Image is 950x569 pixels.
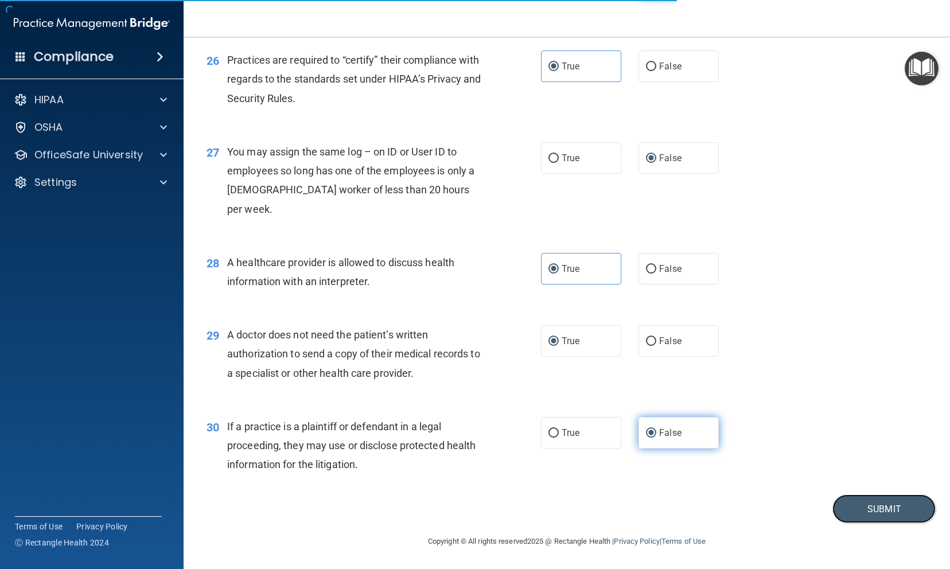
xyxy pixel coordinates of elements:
span: 28 [207,256,219,270]
span: You may assign the same log – on ID or User ID to employees so long has one of the employees is o... [227,146,474,215]
span: True [562,263,579,274]
span: True [562,153,579,163]
span: 29 [207,329,219,342]
span: False [659,263,682,274]
input: True [548,429,559,438]
a: Settings [14,176,167,189]
a: OSHA [14,120,167,134]
span: True [562,61,579,72]
span: False [659,61,682,72]
span: A healthcare provider is allowed to discuss health information with an interpreter. [227,256,454,287]
button: Submit [832,494,936,524]
input: False [646,63,656,71]
p: HIPAA [34,93,64,107]
span: True [562,427,579,438]
span: False [659,427,682,438]
button: Open Resource Center [905,52,939,85]
input: False [646,265,656,274]
div: Copyright © All rights reserved 2025 @ Rectangle Health | | [357,523,776,560]
span: 26 [207,54,219,68]
a: Terms of Use [661,537,706,545]
span: Practices are required to “certify” their compliance with regards to the standards set under HIPA... [227,54,481,104]
a: Privacy Policy [614,537,659,545]
input: False [646,337,656,346]
input: True [548,63,559,71]
span: Ⓒ Rectangle Health 2024 [15,537,109,548]
a: Privacy Policy [76,521,128,532]
input: True [548,337,559,346]
input: False [646,154,656,163]
input: False [646,429,656,438]
a: HIPAA [14,93,167,107]
a: OfficeSafe University [14,148,167,162]
img: PMB logo [14,12,170,35]
span: True [562,336,579,346]
span: A doctor does not need the patient’s written authorization to send a copy of their medical record... [227,329,480,379]
input: True [548,265,559,274]
a: Terms of Use [15,521,63,532]
h4: Compliance [34,49,114,65]
span: False [659,336,682,346]
span: False [659,153,682,163]
span: 27 [207,146,219,159]
span: If a practice is a plaintiff or defendant in a legal proceeding, they may use or disclose protect... [227,420,476,470]
p: OSHA [34,120,63,134]
span: 30 [207,420,219,434]
p: Settings [34,176,77,189]
p: OfficeSafe University [34,148,143,162]
input: True [548,154,559,163]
